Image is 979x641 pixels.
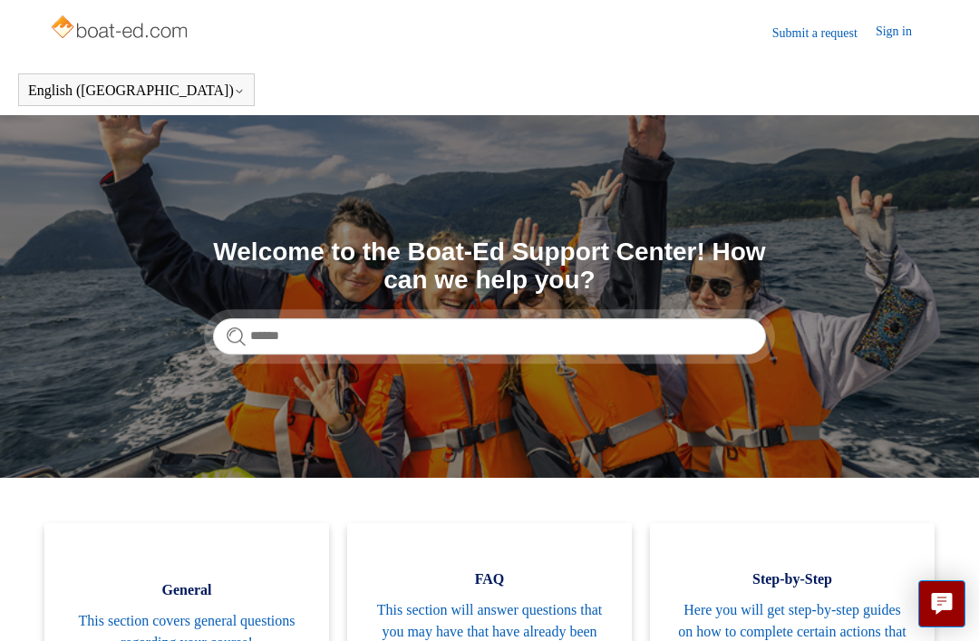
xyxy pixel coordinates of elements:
[72,579,302,601] span: General
[918,580,965,627] button: Live chat
[28,83,245,99] button: English ([GEOGRAPHIC_DATA])
[374,568,605,590] span: FAQ
[677,568,907,590] span: Step-by-Step
[772,24,876,43] a: Submit a request
[49,11,193,47] img: Boat-Ed Help Center home page
[213,238,766,295] h1: Welcome to the Boat-Ed Support Center! How can we help you?
[213,318,766,354] input: Search
[876,22,930,44] a: Sign in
